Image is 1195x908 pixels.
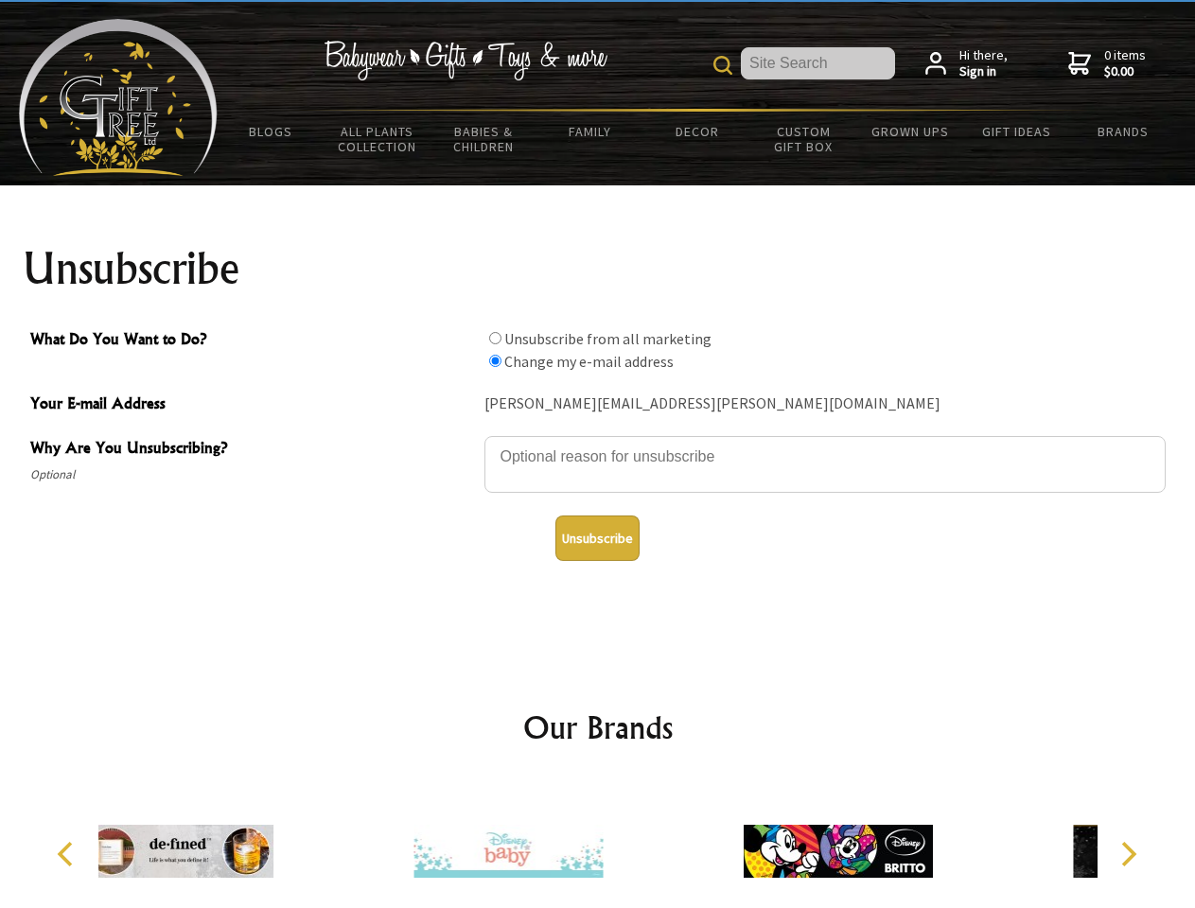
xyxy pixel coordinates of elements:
[750,112,857,166] a: Custom Gift Box
[1068,47,1146,80] a: 0 items$0.00
[959,63,1008,80] strong: Sign in
[643,112,750,151] a: Decor
[30,327,475,355] span: What Do You Want to Do?
[484,436,1166,493] textarea: Why Are You Unsubscribing?
[963,112,1070,151] a: Gift Ideas
[713,56,732,75] img: product search
[537,112,644,151] a: Family
[431,112,537,166] a: Babies & Children
[555,515,640,561] button: Unsubscribe
[504,352,674,371] label: Change my e-mail address
[959,47,1008,80] span: Hi there,
[856,112,963,151] a: Grown Ups
[218,112,325,151] a: BLOGS
[325,112,431,166] a: All Plants Collection
[30,463,475,486] span: Optional
[489,332,501,344] input: What Do You Want to Do?
[484,390,1166,419] div: [PERSON_NAME][EMAIL_ADDRESS][PERSON_NAME][DOMAIN_NAME]
[1107,833,1149,875] button: Next
[324,41,607,80] img: Babywear - Gifts - Toys & more
[489,355,501,367] input: What Do You Want to Do?
[1070,112,1177,151] a: Brands
[38,705,1158,750] h2: Our Brands
[925,47,1008,80] a: Hi there,Sign in
[1104,63,1146,80] strong: $0.00
[23,246,1173,291] h1: Unsubscribe
[741,47,895,79] input: Site Search
[30,392,475,419] span: Your E-mail Address
[504,329,712,348] label: Unsubscribe from all marketing
[19,19,218,176] img: Babyware - Gifts - Toys and more...
[30,436,475,463] span: Why Are You Unsubscribing?
[1104,46,1146,80] span: 0 items
[47,833,89,875] button: Previous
